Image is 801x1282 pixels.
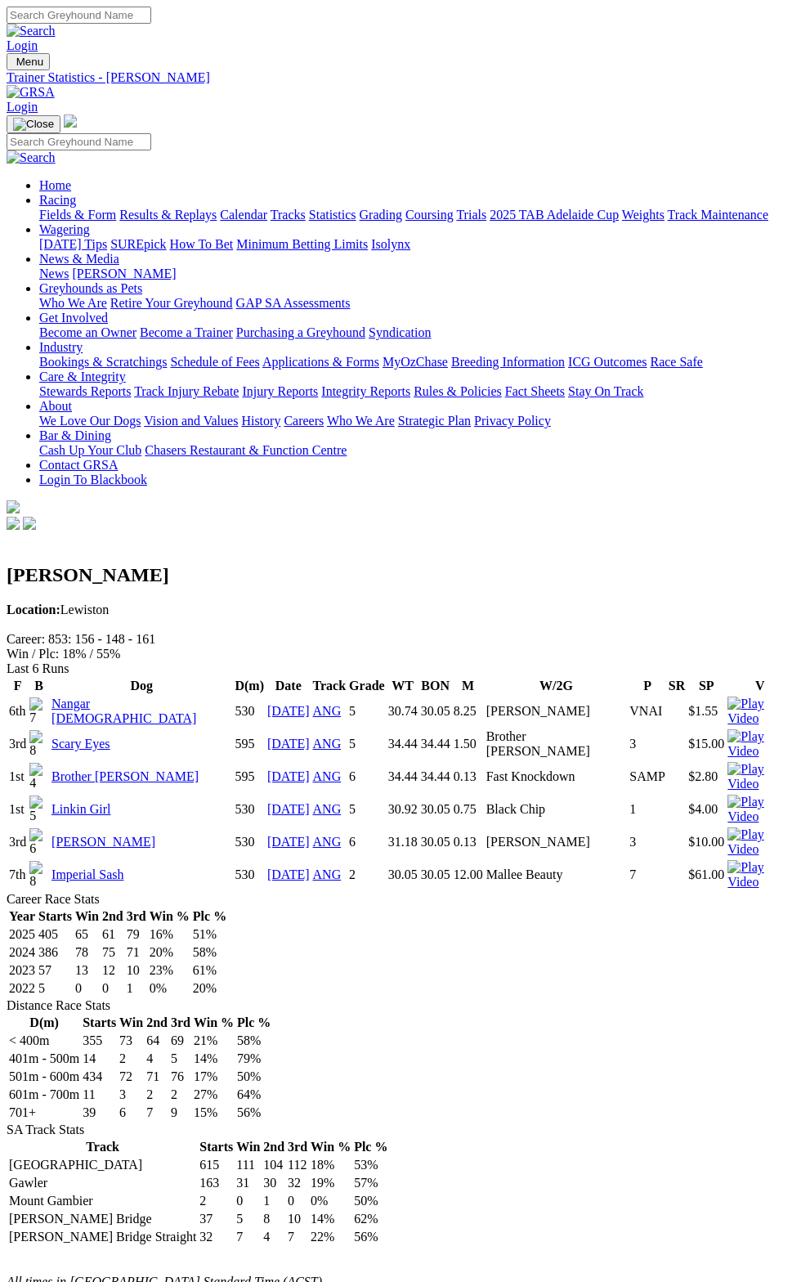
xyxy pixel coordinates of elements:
[149,962,190,979] td: 23%
[29,796,48,823] img: 5
[387,827,418,858] td: 31.18
[74,944,100,961] td: 78
[348,678,386,694] th: Grade
[39,414,141,428] a: We Love Our Dogs
[170,237,234,251] a: How To Bet
[192,926,227,943] td: 51%
[8,1157,197,1173] td: [GEOGRAPHIC_DATA]
[7,998,794,1013] div: Distance Race Stats
[234,678,265,694] th: D(m)
[7,53,50,70] button: Toggle navigation
[348,827,386,858] td: 6
[353,1139,388,1155] th: Plc %
[38,944,73,961] td: 386
[13,118,54,131] img: Close
[38,908,73,925] th: Starts
[453,761,484,792] td: 0.13
[262,355,379,369] a: Applications & Forms
[727,744,792,758] a: View replay
[241,414,280,428] a: History
[199,1157,234,1173] td: 615
[7,632,45,646] span: Career:
[110,296,233,310] a: Retire Your Greyhound
[267,802,310,816] a: [DATE]
[7,892,794,907] div: Career Race Stats
[266,678,311,694] th: Date
[456,208,486,222] a: Trials
[7,85,55,100] img: GRSA
[8,761,27,792] td: 1st
[39,340,83,354] a: Industry
[39,208,794,222] div: Racing
[170,1069,191,1085] td: 76
[39,296,794,311] div: Greyhounds as Pets
[8,678,27,694] th: F
[420,761,451,792] td: 34.44
[119,1051,144,1067] td: 2
[687,696,725,727] td: $1.55
[8,980,36,997] td: 2022
[149,926,190,943] td: 16%
[7,150,56,165] img: Search
[134,384,239,398] a: Track Injury Rebate
[687,827,725,858] td: $10.00
[145,1051,168,1067] td: 4
[453,678,484,694] th: M
[371,237,410,251] a: Isolynx
[668,678,686,694] th: SR
[353,1157,388,1173] td: 53%
[8,794,27,825] td: 1st
[321,384,410,398] a: Integrity Reports
[387,794,418,825] td: 30.92
[236,237,368,251] a: Minimum Betting Limits
[149,908,190,925] th: Win %
[7,647,59,661] span: Win / Plc:
[82,1051,117,1067] td: 14
[453,827,484,858] td: 0.13
[234,696,265,727] td: 530
[8,1033,80,1049] td: < 400m
[267,867,310,881] a: [DATE]
[236,1087,271,1103] td: 64%
[486,696,628,727] td: [PERSON_NAME]
[39,311,108,325] a: Get Involved
[486,728,628,760] td: Brother [PERSON_NAME]
[7,500,20,513] img: logo-grsa-white.png
[8,1015,80,1031] th: D(m)
[82,1033,117,1049] td: 355
[687,859,725,890] td: $61.00
[39,193,76,207] a: Racing
[192,980,227,997] td: 20%
[140,325,233,339] a: Become a Trainer
[234,794,265,825] td: 530
[727,777,792,791] a: View replay
[119,1015,144,1031] th: Win
[38,980,73,997] td: 5
[398,414,471,428] a: Strategic Plan
[629,678,666,694] th: P
[267,769,310,783] a: [DATE]
[72,267,176,280] a: [PERSON_NAME]
[144,414,238,428] a: Vision and Values
[348,859,386,890] td: 2
[39,384,131,398] a: Stewards Reports
[64,114,77,128] img: logo-grsa-white.png
[505,384,565,398] a: Fact Sheets
[170,1051,191,1067] td: 5
[236,1015,271,1031] th: Plc %
[727,842,792,856] a: View replay
[568,355,647,369] a: ICG Outcomes
[271,208,306,222] a: Tracks
[727,860,792,890] img: Play Video
[7,70,794,85] div: Trainer Statistics - [PERSON_NAME]
[101,962,124,979] td: 12
[39,355,794,370] div: Industry
[7,7,151,24] input: Search
[39,414,794,428] div: About
[486,761,628,792] td: Fast Knockdown
[267,737,310,751] a: [DATE]
[192,962,227,979] td: 61%
[170,1087,191,1103] td: 2
[29,678,49,694] th: B
[7,100,38,114] a: Login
